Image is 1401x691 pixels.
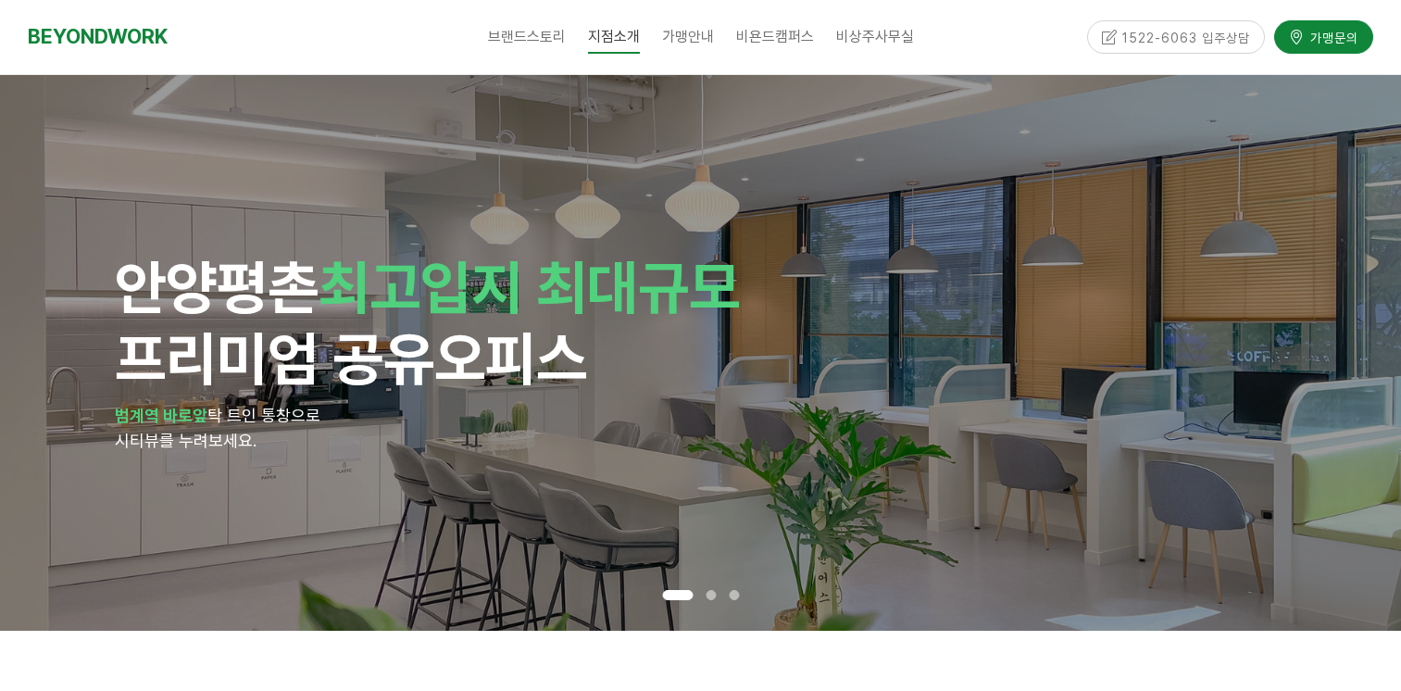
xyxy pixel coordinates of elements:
a: 비상주사무실 [825,14,925,60]
span: 탁 트인 통창으로 [207,406,320,425]
strong: 범계역 바로앞 [115,406,207,425]
span: 평촌 [217,252,319,322]
span: 시티뷰를 누려보세요. [115,431,256,450]
span: 비욘드캠퍼스 [736,28,814,45]
a: 비욘드캠퍼스 [725,14,825,60]
a: 지점소개 [577,14,651,60]
span: 가맹안내 [662,28,714,45]
span: 최고입지 최대규모 [319,252,740,322]
a: 가맹안내 [651,14,725,60]
span: 지점소개 [588,19,640,54]
span: 안양 프리미엄 공유오피스 [115,252,740,394]
a: 브랜드스토리 [477,14,577,60]
span: 비상주사무실 [836,28,914,45]
span: 가맹문의 [1305,28,1358,46]
a: BEYONDWORK [28,19,168,54]
span: 브랜드스토리 [488,28,566,45]
a: 가맹문의 [1274,20,1373,53]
